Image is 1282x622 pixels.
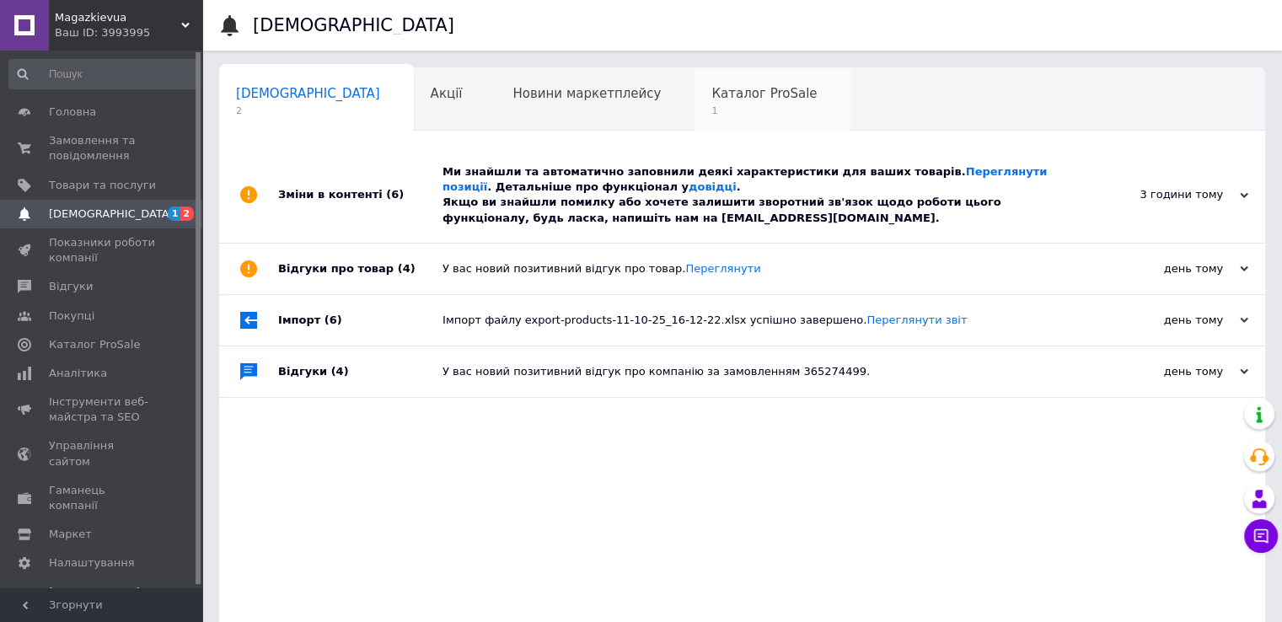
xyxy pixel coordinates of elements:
[443,364,1080,379] div: У вас новий позитивний відгук про компанію за замовленням 365274499.
[866,314,967,326] a: Переглянути звіт
[168,206,181,221] span: 1
[236,86,380,101] span: [DEMOGRAPHIC_DATA]
[278,295,443,346] div: Імпорт
[278,346,443,397] div: Відгуки
[689,180,737,193] a: довідці
[49,178,156,193] span: Товари та послуги
[386,188,404,201] span: (6)
[443,313,1080,328] div: Імпорт файлу export-products-11-10-25_16-12-22.xlsx успішно завершено.
[49,235,156,265] span: Показники роботи компанії
[49,394,156,425] span: Інструменти веб-майстра та SEO
[55,25,202,40] div: Ваш ID: 3993995
[685,262,760,275] a: Переглянути
[325,314,342,326] span: (6)
[236,105,380,117] span: 2
[331,365,349,378] span: (4)
[55,10,181,25] span: Magazkievua
[1080,313,1248,328] div: день тому
[49,105,96,120] span: Головна
[512,86,661,101] span: Новини маркетплейсу
[443,164,1080,226] div: Ми знайшли та автоматично заповнили деякі характеристики для ваших товарів. . Детальніше про функ...
[49,279,93,294] span: Відгуки
[180,206,194,221] span: 2
[8,59,199,89] input: Пошук
[49,337,140,352] span: Каталог ProSale
[49,366,107,381] span: Аналітика
[431,86,463,101] span: Акції
[253,15,454,35] h1: [DEMOGRAPHIC_DATA]
[49,483,156,513] span: Гаманець компанії
[49,133,156,164] span: Замовлення та повідомлення
[711,105,817,117] span: 1
[711,86,817,101] span: Каталог ProSale
[1080,261,1248,276] div: день тому
[278,244,443,294] div: Відгуки про товар
[443,261,1080,276] div: У вас новий позитивний відгук про товар.
[278,147,443,243] div: Зміни в контенті
[398,262,416,275] span: (4)
[49,527,92,542] span: Маркет
[49,438,156,469] span: Управління сайтом
[49,555,135,571] span: Налаштування
[1244,519,1278,553] button: Чат з покупцем
[49,308,94,324] span: Покупці
[1080,364,1248,379] div: день тому
[1080,187,1248,202] div: 3 години тому
[49,206,174,222] span: [DEMOGRAPHIC_DATA]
